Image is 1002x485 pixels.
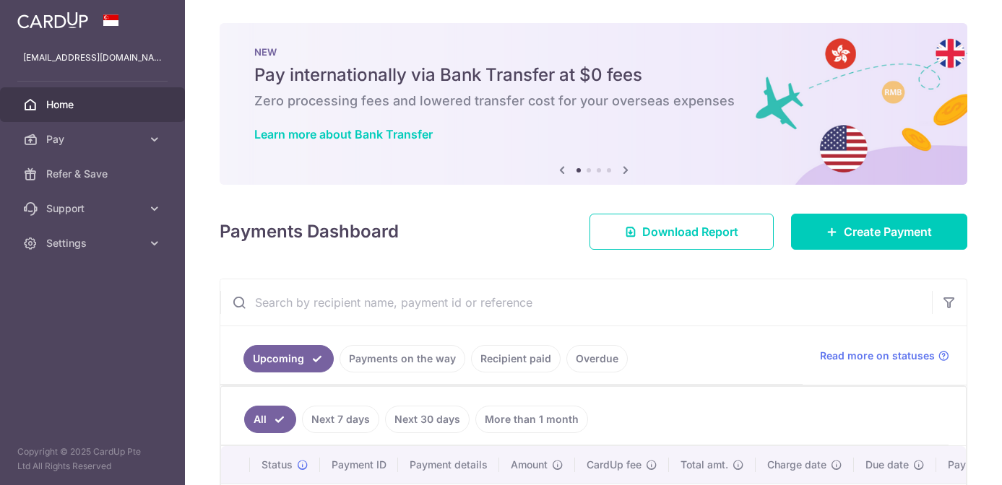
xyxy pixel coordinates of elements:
span: Status [262,458,293,472]
span: Download Report [642,223,738,240]
h4: Payments Dashboard [220,219,399,245]
a: Upcoming [243,345,334,372]
img: CardUp [17,12,88,29]
h5: Pay internationally via Bank Transfer at $0 fees [254,64,933,87]
a: Recipient paid [471,345,561,372]
span: Support [46,201,142,216]
span: Refer & Save [46,167,142,181]
th: Payment details [398,446,499,484]
span: Total amt. [681,458,728,472]
a: Next 7 days [302,406,379,433]
span: Charge date [767,458,826,472]
a: Download Report [589,214,774,250]
span: Create Payment [844,223,932,240]
input: Search by recipient name, payment id or reference [220,279,932,325]
span: Pay [46,132,142,147]
span: Settings [46,236,142,250]
span: CardUp fee [587,458,642,472]
a: Learn more about Bank Transfer [254,127,433,141]
a: Read more on statuses [820,349,949,363]
img: Bank transfer banner [220,23,967,185]
a: All [244,406,296,433]
th: Payment ID [320,446,398,484]
a: Next 30 days [385,406,470,433]
h6: Zero processing fees and lowered transfer cost for your overseas expenses [254,92,933,110]
span: Amount [511,458,548,472]
p: NEW [254,46,933,58]
a: Create Payment [791,214,967,250]
a: Overdue [566,345,628,372]
span: Due date [865,458,909,472]
span: Home [46,97,142,112]
a: More than 1 month [475,406,588,433]
a: Payments on the way [340,345,465,372]
span: Read more on statuses [820,349,935,363]
p: [EMAIL_ADDRESS][DOMAIN_NAME] [23,51,162,65]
